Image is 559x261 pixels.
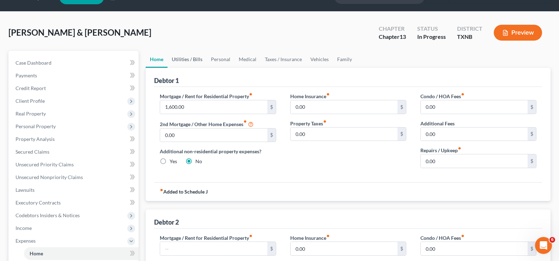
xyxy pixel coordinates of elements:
input: -- [421,242,528,255]
span: Income [16,225,32,231]
a: Unsecured Nonpriority Claims [10,171,139,184]
span: Property Analysis [16,136,55,142]
a: Executory Contracts [10,196,139,209]
span: Codebtors Insiders & Notices [16,212,80,218]
span: Home [30,250,43,256]
div: $ [397,242,406,255]
a: Lawsuits [10,184,139,196]
i: fiber_manual_record [243,120,247,123]
a: Case Dashboard [10,57,139,69]
i: fiber_manual_record [249,93,253,96]
div: TXNB [457,33,482,41]
i: fiber_manual_record [323,120,327,123]
label: Yes [170,158,177,165]
strong: Added to Schedule J [160,188,208,195]
i: fiber_manual_record [160,188,163,192]
span: [PERSON_NAME] & [PERSON_NAME] [8,27,151,37]
label: Additional Fees [420,120,455,127]
label: Mortgage / Rent for Residential Property [160,234,253,242]
input: -- [421,127,528,141]
input: -- [160,242,267,255]
div: $ [397,127,406,141]
div: $ [267,242,276,255]
input: -- [421,154,528,168]
div: $ [267,129,276,142]
input: -- [160,129,267,142]
label: Property Taxes [290,120,327,127]
a: Home [24,247,139,260]
div: Debtor 2 [154,218,179,226]
input: -- [160,100,267,114]
div: Chapter [379,33,406,41]
span: Secured Claims [16,149,49,155]
label: Repairs / Upkeep [420,147,461,154]
a: Vehicles [306,51,333,68]
div: $ [397,100,406,114]
div: Debtor 1 [154,76,179,85]
span: Credit Report [16,85,46,91]
label: 2nd Mortgage / Other Home Expenses [160,120,254,128]
i: fiber_manual_record [461,234,464,238]
span: Unsecured Priority Claims [16,161,74,167]
label: Home Insurance [290,234,330,242]
button: Preview [494,25,542,41]
span: Unsecured Nonpriority Claims [16,174,83,180]
i: fiber_manual_record [326,93,330,96]
div: District [457,25,482,33]
input: -- [291,100,397,114]
span: Personal Property [16,123,56,129]
a: Medical [235,51,261,68]
a: Unsecured Priority Claims [10,158,139,171]
div: Status [417,25,446,33]
span: Payments [16,72,37,78]
div: In Progress [417,33,446,41]
i: fiber_manual_record [458,147,461,150]
label: Mortgage / Rent for Residential Property [160,93,253,100]
span: 13 [400,33,406,40]
span: 6 [549,237,555,243]
span: Executory Contracts [16,200,61,206]
i: fiber_manual_record [249,234,253,238]
i: fiber_manual_record [326,234,330,238]
label: Condo / HOA Fees [420,93,464,100]
label: No [195,158,202,165]
div: $ [528,127,536,141]
input: -- [291,242,397,255]
a: Payments [10,69,139,82]
label: Additional non-residential property expenses? [160,148,276,155]
span: Real Property [16,111,46,117]
div: $ [528,100,536,114]
input: -- [421,100,528,114]
div: Chapter [379,25,406,33]
a: Taxes / Insurance [261,51,306,68]
label: Home Insurance [290,93,330,100]
a: Secured Claims [10,146,139,158]
input: -- [291,127,397,141]
a: Family [333,51,356,68]
span: Expenses [16,238,36,244]
a: Utilities / Bills [168,51,207,68]
i: fiber_manual_record [461,93,464,96]
label: Condo / HOA Fees [420,234,464,242]
span: Case Dashboard [16,60,51,66]
a: Credit Report [10,82,139,95]
a: Property Analysis [10,133,139,146]
a: Personal [207,51,235,68]
a: Home [146,51,168,68]
iframe: Intercom live chat [535,237,552,254]
span: Lawsuits [16,187,35,193]
div: $ [528,154,536,168]
div: $ [267,100,276,114]
span: Client Profile [16,98,45,104]
div: $ [528,242,536,255]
